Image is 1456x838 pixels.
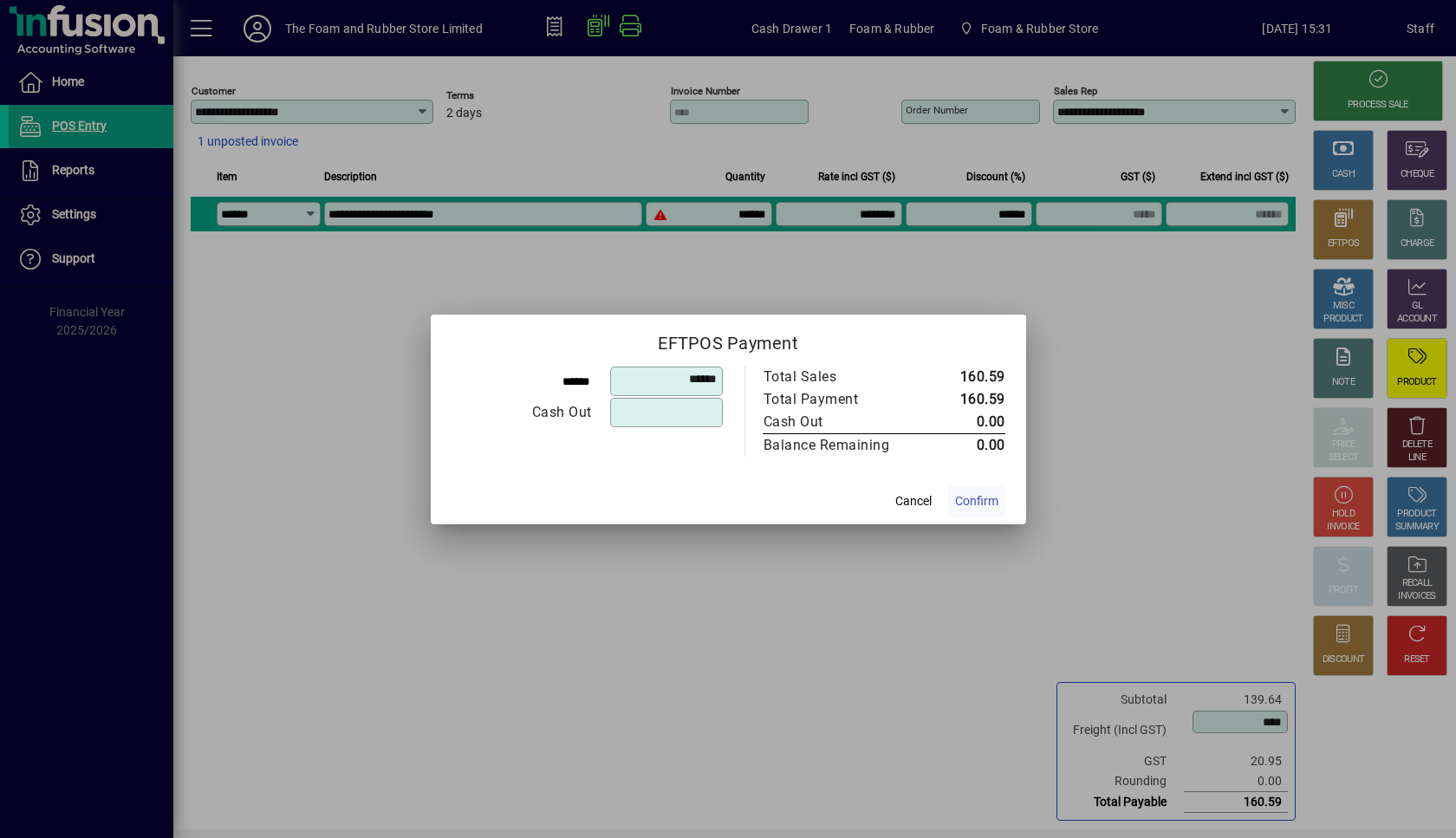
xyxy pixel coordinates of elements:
td: 160.59 [926,388,1005,411]
td: 0.00 [926,433,1005,457]
button: Cancel [886,486,941,517]
div: Balance Remaining [764,435,909,456]
button: Confirm [948,486,1005,517]
td: Total Sales [763,366,926,388]
span: Cancel [895,492,932,510]
td: 160.59 [926,366,1005,388]
td: Total Payment [763,388,926,411]
span: Confirm [955,492,998,510]
h2: EFTPOS Payment [431,315,1026,365]
div: Cash Out [452,402,592,423]
div: Cash Out [764,412,909,432]
td: 0.00 [926,411,1005,434]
